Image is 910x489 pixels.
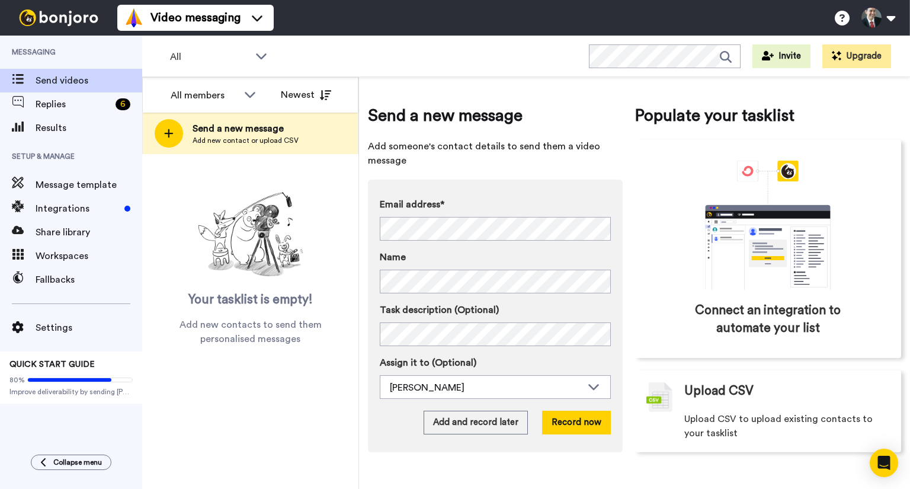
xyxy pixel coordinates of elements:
button: Record now [542,411,611,434]
span: Collapse menu [53,458,102,467]
span: Add someone's contact details to send them a video message [368,139,623,168]
div: All members [171,88,238,103]
div: animation [679,161,857,290]
span: Results [36,121,142,135]
span: Share library [36,225,142,239]
button: Newest [272,83,340,107]
button: Add and record later [424,411,528,434]
img: bj-logo-header-white.svg [14,9,103,26]
img: ready-set-action.png [191,187,310,282]
button: Collapse menu [31,455,111,470]
span: Upload CSV to upload existing contacts to your tasklist [684,412,889,440]
span: Video messaging [150,9,241,26]
img: csv-grey.png [646,382,672,412]
span: Add new contacts to send them personalised messages [160,318,341,346]
span: Name [380,250,406,264]
span: Send a new message [368,104,623,127]
span: Settings [36,321,142,335]
div: [PERSON_NAME] [390,381,582,395]
span: Connect an integration to automate your list [685,302,851,337]
span: Message template [36,178,142,192]
span: Fallbacks [36,273,142,287]
span: Your tasklist is empty! [188,291,313,309]
label: Assign it to (Optional) [380,356,611,370]
span: Integrations [36,202,120,216]
span: Add new contact or upload CSV [193,136,299,145]
span: All [170,50,249,64]
span: QUICK START GUIDE [9,360,95,369]
button: Upgrade [822,44,891,68]
span: Upload CSV [684,382,754,400]
span: Improve deliverability by sending [PERSON_NAME]’s from your own email [9,387,133,397]
span: Send a new message [193,122,299,136]
span: Send videos [36,73,142,88]
span: 80% [9,375,25,385]
span: Replies [36,97,111,111]
label: Task description (Optional) [380,303,611,317]
img: vm-color.svg [124,8,143,27]
label: Email address* [380,197,611,212]
span: Workspaces [36,249,142,263]
div: 6 [116,98,130,110]
span: Populate your tasklist [635,104,901,127]
button: Invite [752,44,810,68]
div: Open Intercom Messenger [870,449,898,477]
